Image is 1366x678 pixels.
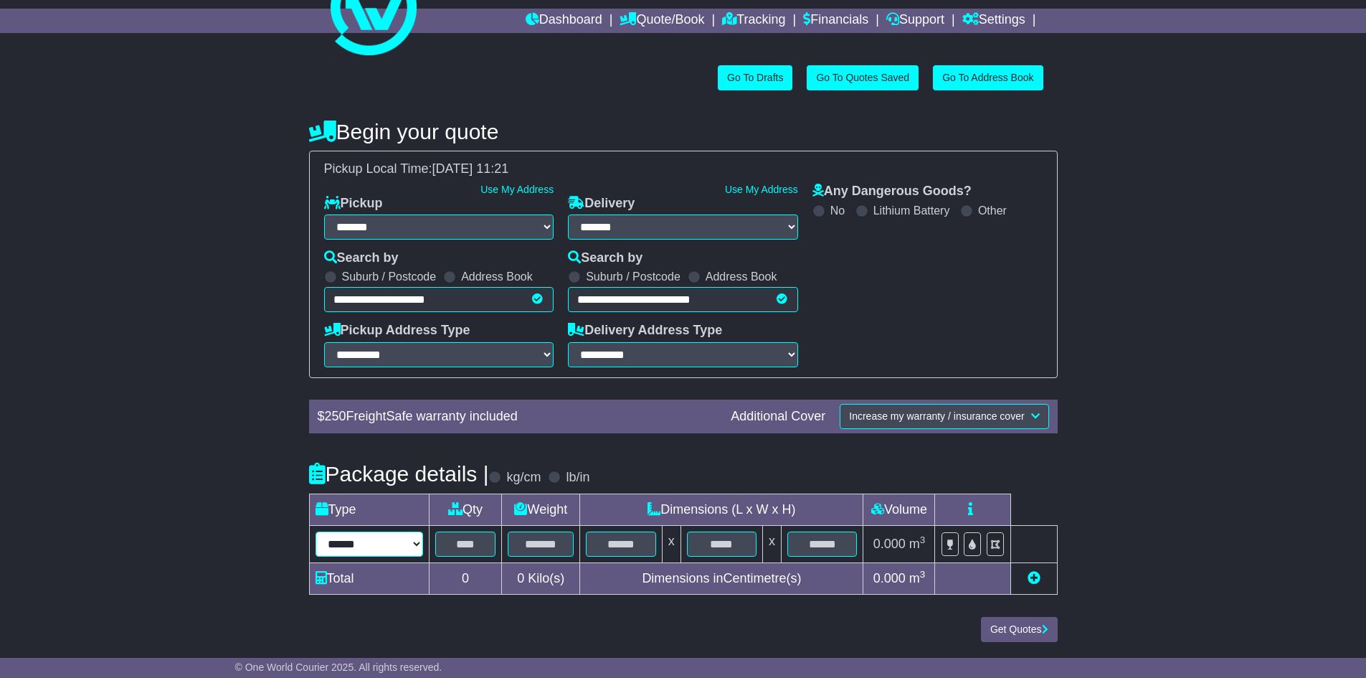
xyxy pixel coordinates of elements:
[480,184,554,195] a: Use My Address
[920,535,926,545] sup: 3
[920,569,926,580] sup: 3
[718,65,792,90] a: Go To Drafts
[310,409,724,425] div: $ FreightSafe warranty included
[526,9,602,33] a: Dashboard
[863,494,935,525] td: Volume
[807,65,919,90] a: Go To Quotes Saved
[812,184,972,199] label: Any Dangerous Goods?
[324,250,399,266] label: Search by
[722,9,785,33] a: Tracking
[317,161,1050,177] div: Pickup Local Time:
[662,525,680,562] td: x
[309,494,429,525] td: Type
[517,571,524,585] span: 0
[840,404,1048,429] button: Increase my warranty / insurance cover
[429,562,502,594] td: 0
[873,204,950,217] label: Lithium Battery
[586,270,680,283] label: Suburb / Postcode
[706,270,777,283] label: Address Book
[432,161,509,176] span: [DATE] 11:21
[909,537,926,551] span: m
[325,409,346,423] span: 250
[803,9,868,33] a: Financials
[933,65,1043,90] a: Go To Address Book
[580,562,863,594] td: Dimensions in Centimetre(s)
[568,323,722,339] label: Delivery Address Type
[978,204,1007,217] label: Other
[506,470,541,486] label: kg/cm
[566,470,589,486] label: lb/in
[962,9,1025,33] a: Settings
[580,494,863,525] td: Dimensions (L x W x H)
[342,270,437,283] label: Suburb / Postcode
[873,537,906,551] span: 0.000
[886,9,944,33] a: Support
[309,562,429,594] td: Total
[309,462,489,486] h4: Package details |
[873,571,906,585] span: 0.000
[502,494,580,525] td: Weight
[724,409,833,425] div: Additional Cover
[763,525,782,562] td: x
[568,250,642,266] label: Search by
[568,196,635,212] label: Delivery
[620,9,704,33] a: Quote/Book
[309,120,1058,143] h4: Begin your quote
[725,184,798,195] a: Use My Address
[461,270,533,283] label: Address Book
[324,323,470,339] label: Pickup Address Type
[429,494,502,525] td: Qty
[830,204,845,217] label: No
[324,196,383,212] label: Pickup
[1028,571,1040,585] a: Add new item
[502,562,580,594] td: Kilo(s)
[849,410,1024,422] span: Increase my warranty / insurance cover
[909,571,926,585] span: m
[235,661,442,673] span: © One World Courier 2025. All rights reserved.
[981,617,1058,642] button: Get Quotes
